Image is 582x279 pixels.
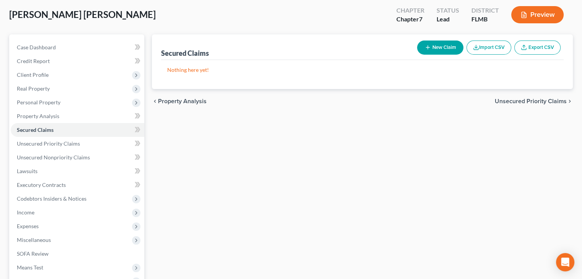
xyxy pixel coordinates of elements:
[17,44,56,50] span: Case Dashboard
[396,15,424,24] div: Chapter
[417,41,463,55] button: New Claim
[514,41,561,55] a: Export CSV
[17,85,50,92] span: Real Property
[556,253,574,271] div: Open Intercom Messenger
[471,6,499,15] div: District
[419,15,422,23] span: 7
[11,123,144,137] a: Secured Claims
[17,71,49,78] span: Client Profile
[167,66,558,74] p: Nothing here yet!
[466,41,511,55] button: Import CSV
[17,140,80,147] span: Unsecured Priority Claims
[11,178,144,192] a: Executory Contracts
[511,6,564,23] button: Preview
[495,98,567,104] span: Unsecured Priority Claims
[17,113,59,119] span: Property Analysis
[396,6,424,15] div: Chapter
[11,41,144,54] a: Case Dashboard
[17,154,90,161] span: Unsecured Nonpriority Claims
[17,127,54,133] span: Secured Claims
[11,164,144,178] a: Lawsuits
[17,237,51,243] span: Miscellaneous
[9,9,156,20] span: [PERSON_NAME] [PERSON_NAME]
[11,137,144,151] a: Unsecured Priority Claims
[11,151,144,164] a: Unsecured Nonpriority Claims
[17,250,49,257] span: SOFA Review
[11,109,144,123] a: Property Analysis
[437,15,459,24] div: Lead
[437,6,459,15] div: Status
[17,264,43,271] span: Means Test
[11,54,144,68] a: Credit Report
[567,98,573,104] i: chevron_right
[17,168,37,174] span: Lawsuits
[471,15,499,24] div: FLMB
[17,209,34,216] span: Income
[17,223,39,229] span: Expenses
[152,98,207,104] button: chevron_left Property Analysis
[11,247,144,261] a: SOFA Review
[17,182,66,188] span: Executory Contracts
[158,98,207,104] span: Property Analysis
[17,99,60,105] span: Personal Property
[17,58,50,64] span: Credit Report
[152,98,158,104] i: chevron_left
[161,49,209,58] div: Secured Claims
[17,195,86,202] span: Codebtors Insiders & Notices
[495,98,573,104] button: Unsecured Priority Claims chevron_right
